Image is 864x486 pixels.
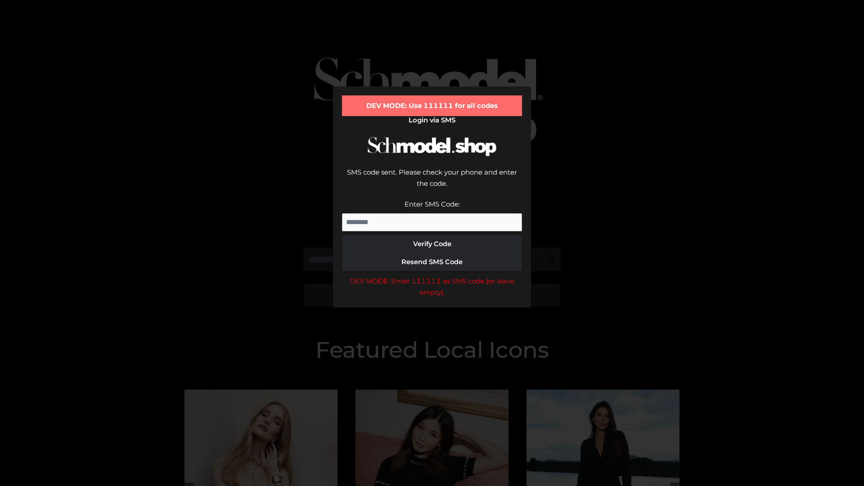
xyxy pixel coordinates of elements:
[364,129,499,164] img: Schmodel Logo
[342,235,522,253] button: Verify Code
[342,166,522,198] div: SMS code sent. Please check your phone and enter the code.
[342,95,522,116] div: DEV MODE: Use 111111 for all codes
[342,116,522,124] h2: Login via SMS
[342,275,522,298] div: DEV MODE: Enter 111111 as SMS code (or leave empty).
[342,253,522,271] button: Resend SMS Code
[405,200,460,208] label: Enter SMS Code:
